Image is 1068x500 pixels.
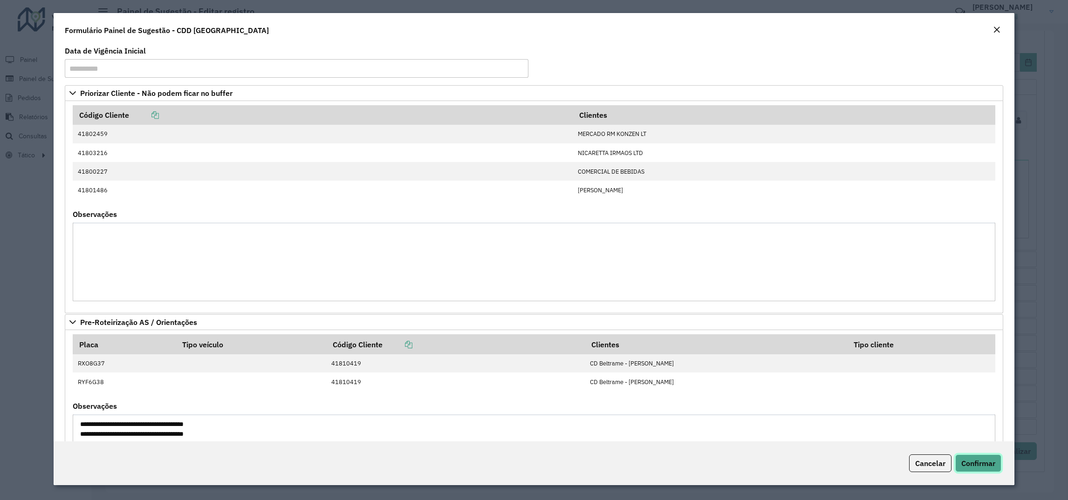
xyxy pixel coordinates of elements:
[73,372,176,391] td: RYF6G38
[73,181,573,199] td: 41801486
[573,105,995,125] th: Clientes
[585,354,848,373] td: CD Beltrame - [PERSON_NAME]
[993,26,1000,34] em: Fechar
[73,354,176,373] td: RXO8G37
[990,24,1003,36] button: Close
[73,400,117,412] label: Observações
[573,162,995,181] td: COMERCIAL DE BEBIDAS
[573,125,995,143] td: MERCADO RM KONZEN LT
[585,334,848,354] th: Clientes
[961,459,995,468] span: Confirmar
[65,25,269,36] h4: Formulário Painel de Sugestão - CDD [GEOGRAPHIC_DATA]
[73,209,117,220] label: Observações
[65,85,1004,101] a: Priorizar Cliente - Não podem ficar no buffer
[73,143,573,162] td: 41803216
[326,354,585,373] td: 41810419
[129,110,159,120] a: Copiar
[909,454,952,472] button: Cancelar
[73,334,176,354] th: Placa
[73,125,573,143] td: 41802459
[573,181,995,199] td: [PERSON_NAME]
[585,372,848,391] td: CD Beltrame - [PERSON_NAME]
[176,334,326,354] th: Tipo veículo
[65,45,146,56] label: Data de Vigência Inicial
[847,334,995,354] th: Tipo cliente
[915,459,945,468] span: Cancelar
[955,454,1001,472] button: Confirmar
[573,143,995,162] td: NICARETTA IRMAOS LTD
[326,372,585,391] td: 41810419
[80,318,197,326] span: Pre-Roteirização AS / Orientações
[73,162,573,181] td: 41800227
[326,334,585,354] th: Código Cliente
[383,340,412,349] a: Copiar
[65,101,1004,313] div: Priorizar Cliente - Não podem ficar no buffer
[80,89,233,97] span: Priorizar Cliente - Não podem ficar no buffer
[73,105,573,125] th: Código Cliente
[65,314,1004,330] a: Pre-Roteirização AS / Orientações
